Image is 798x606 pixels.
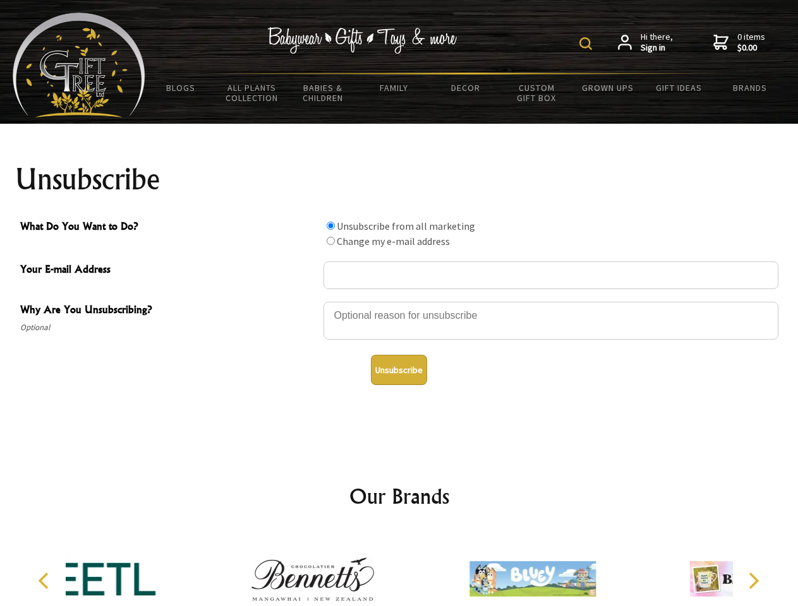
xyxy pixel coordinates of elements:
[739,567,767,595] button: Next
[20,261,317,280] span: Your E-mail Address
[572,74,643,101] a: Grown Ups
[145,74,217,101] a: BLOGS
[20,320,317,335] span: Optional
[15,164,783,194] h1: Unsubscribe
[641,42,673,54] strong: Sign in
[501,74,572,111] a: Custom Gift Box
[737,31,765,54] span: 0 items
[618,32,673,54] a: Hi there,Sign in
[323,261,778,289] input: Your E-mail Address
[327,237,335,245] input: What Do You Want to Do?
[737,42,765,54] strong: $0.00
[430,74,501,101] a: Decor
[327,222,335,230] input: What Do You Want to Do?
[641,32,673,54] span: Hi there,
[323,302,778,340] textarea: Why Are You Unsubscribing?
[579,37,592,50] img: product search
[20,218,317,237] span: What Do You Want to Do?
[13,13,145,117] img: Babyware - Gifts - Toys and more...
[268,27,457,54] img: Babywear - Gifts - Toys & more
[643,74,715,101] a: Gift Ideas
[359,74,430,101] a: Family
[337,220,475,232] label: Unsubscribe from all marketing
[217,74,288,111] a: All Plants Collection
[715,74,786,101] a: Brands
[287,74,359,111] a: Babies & Children
[32,567,59,595] button: Previous
[25,481,773,511] h2: Our Brands
[337,235,450,247] label: Change my e-mail address
[713,32,765,54] a: 0 items$0.00
[371,355,427,385] button: Unsubscribe
[20,302,317,320] span: Why Are You Unsubscribing?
